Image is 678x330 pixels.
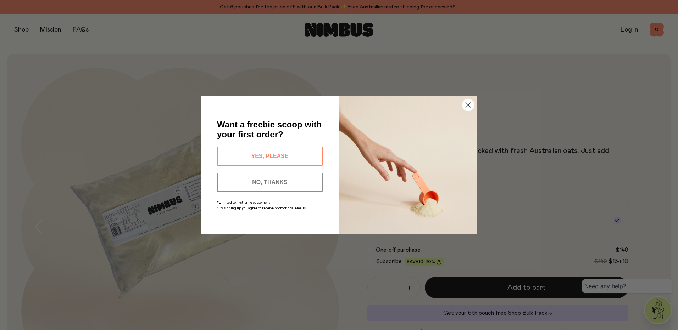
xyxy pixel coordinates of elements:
span: Want a freebie scoop with your first order? [217,120,322,139]
img: c0d45117-8e62-4a02-9742-374a5db49d45.jpeg [339,96,477,234]
span: *By signing up you agree to receive promotional emails [217,206,306,210]
button: NO, THANKS [217,173,323,192]
button: Close dialog [462,99,474,111]
button: YES, PLEASE [217,147,323,166]
span: *Limited to first-time customers [217,201,270,204]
